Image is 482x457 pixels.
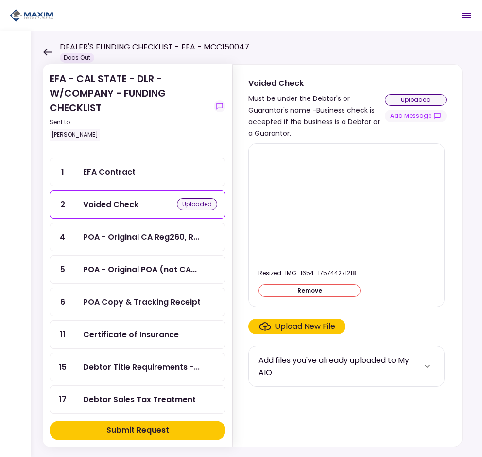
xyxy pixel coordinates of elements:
[248,77,385,89] div: Voided Check
[50,386,75,413] div: 17
[50,421,225,440] button: Submit Request
[50,158,75,186] div: 1
[83,393,196,406] div: Debtor Sales Tax Treatment
[50,255,225,284] a: 5POA - Original POA (not CA or GA)
[248,93,385,139] div: Must be under the Debtor's or Guarantor's name -Business check is accepted if the business is a D...
[50,190,225,219] a: 2Voided Checkuploaded
[177,198,217,210] div: uploaded
[50,71,210,141] div: EFA - CAL STATE - DLR - W/COMPANY - FUNDING CHECKLIST
[385,110,447,122] button: show-messages
[50,118,210,127] div: Sent to:
[50,256,75,283] div: 5
[420,359,434,374] button: more
[50,191,75,218] div: 2
[258,269,361,277] div: Resized_IMG_1654_1757442712188.jpeg
[10,8,53,23] img: Partner icon
[50,288,75,316] div: 6
[50,223,225,251] a: 4POA - Original CA Reg260, Reg256, & Reg4008
[60,41,249,53] h1: DEALER'S FUNDING CHECKLIST - EFA - MCC150047
[50,321,75,348] div: 11
[275,321,335,332] div: Upload New File
[232,64,463,447] div: Voided CheckMust be under the Debtor's or Guarantor's name -Business check is accepted if the bus...
[50,353,75,381] div: 15
[258,284,361,297] button: Remove
[83,328,179,341] div: Certificate of Insurance
[83,198,138,211] div: Voided Check
[258,354,420,378] div: Add files you've already uploaded to My AIO
[50,288,225,316] a: 6POA Copy & Tracking Receipt
[50,223,75,251] div: 4
[385,94,447,106] div: uploaded
[50,129,100,141] div: [PERSON_NAME]
[83,231,199,243] div: POA - Original CA Reg260, Reg256, & Reg4008
[248,319,345,334] span: Click here to upload the required document
[50,385,225,414] a: 17Debtor Sales Tax Treatment
[83,361,200,373] div: Debtor Title Requirements - Proof of IRP or Exemption
[83,263,197,276] div: POA - Original POA (not CA or GA)
[50,158,225,186] a: 1EFA Contract
[50,353,225,381] a: 15Debtor Title Requirements - Proof of IRP or Exemption
[60,53,94,63] div: Docs Out
[455,4,478,27] button: Open menu
[214,100,225,112] button: show-messages
[50,320,225,349] a: 11Certificate of Insurance
[83,296,201,308] div: POA Copy & Tracking Receipt
[106,424,169,436] div: Submit Request
[83,166,136,178] div: EFA Contract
